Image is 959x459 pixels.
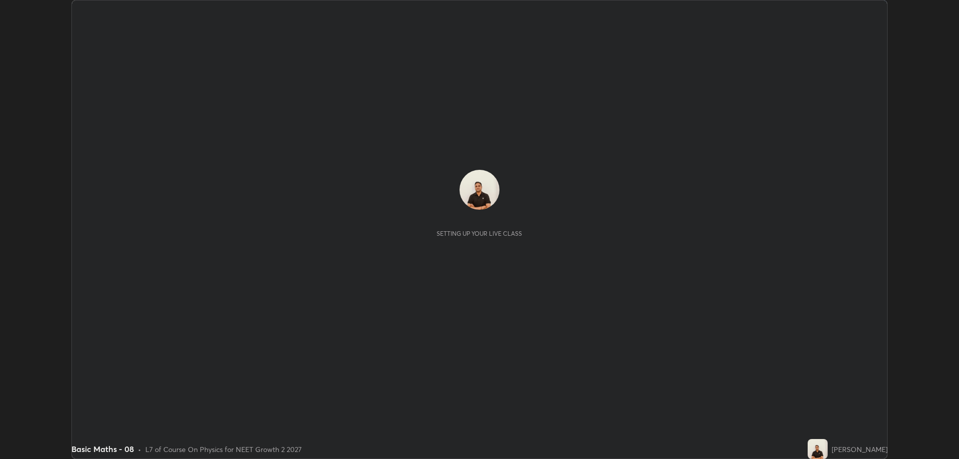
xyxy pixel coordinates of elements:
[71,443,134,455] div: Basic Maths - 08
[460,170,499,210] img: c6c4bda55b2f4167a00ade355d1641a8.jpg
[832,444,888,455] div: [PERSON_NAME]
[145,444,302,455] div: L7 of Course On Physics for NEET Growth 2 2027
[138,444,141,455] div: •
[437,230,522,237] div: Setting up your live class
[808,439,828,459] img: c6c4bda55b2f4167a00ade355d1641a8.jpg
